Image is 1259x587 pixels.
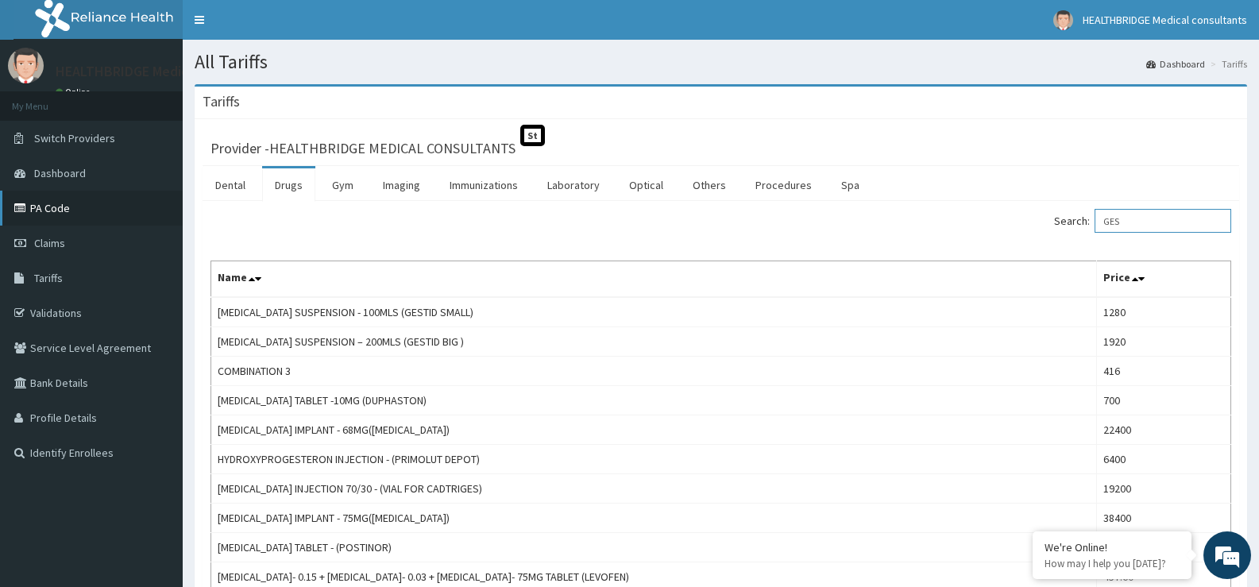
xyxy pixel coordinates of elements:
a: Online [56,87,94,98]
td: [MEDICAL_DATA] SUSPENSION - 100MLS (GESTID SMALL) [211,297,1097,327]
a: Dental [203,168,258,202]
td: 38400 [1097,504,1231,533]
td: [MEDICAL_DATA] IMPLANT - 75MG([MEDICAL_DATA]) [211,504,1097,533]
td: 19200 [1097,474,1231,504]
td: [MEDICAL_DATA] TABLET -10MG (DUPHASTON) [211,386,1097,415]
a: Imaging [370,168,433,202]
img: d_794563401_company_1708531726252_794563401 [29,79,64,119]
span: HEALTHBRIDGE Medical consultants [1083,13,1247,27]
h3: Tariffs [203,95,240,109]
textarea: Type your message and hit 'Enter' [8,406,303,461]
td: [MEDICAL_DATA] SUSPENSION – 200MLS (GESTID BIG ) [211,327,1097,357]
span: Claims [34,236,65,250]
a: Procedures [743,168,825,202]
p: How may I help you today? [1045,557,1180,570]
span: Switch Providers [34,131,115,145]
td: 22400 [1097,415,1231,445]
td: [MEDICAL_DATA] INJECTION 70/30 - (VIAL FOR CADTRIGES) [211,474,1097,504]
span: We're online! [92,186,219,346]
input: Search: [1095,209,1231,233]
a: Dashboard [1146,57,1205,71]
p: HEALTHBRIDGE Medical consultants [56,64,277,79]
th: Name [211,261,1097,298]
span: St [520,125,545,146]
td: [MEDICAL_DATA] IMPLANT - 68MG([MEDICAL_DATA]) [211,415,1097,445]
td: HYDROXYPROGESTERON INJECTION - (PRIMOLUT DEPOT) [211,445,1097,474]
h1: All Tariffs [195,52,1247,72]
td: 700 [1097,386,1231,415]
img: User Image [8,48,44,83]
a: Immunizations [437,168,531,202]
li: Tariffs [1207,57,1247,71]
div: Minimize live chat window [261,8,299,46]
td: 416 [1097,357,1231,386]
td: [MEDICAL_DATA] TABLET - (POSTINOR) [211,533,1097,562]
a: Laboratory [535,168,612,202]
div: We're Online! [1045,540,1180,554]
img: User Image [1053,10,1073,30]
a: Gym [319,168,366,202]
span: Tariffs [34,271,63,285]
td: 1280 [1097,297,1231,327]
label: Search: [1054,209,1231,233]
td: COMBINATION 3 [211,357,1097,386]
a: Spa [828,168,872,202]
a: Drugs [262,168,315,202]
td: 6400 [1097,445,1231,474]
h3: Provider - HEALTHBRIDGE MEDICAL CONSULTANTS [210,141,516,156]
td: 1920 [1097,327,1231,357]
a: Others [680,168,739,202]
a: Optical [616,168,676,202]
span: Dashboard [34,166,86,180]
th: Price [1097,261,1231,298]
div: Chat with us now [83,89,267,110]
